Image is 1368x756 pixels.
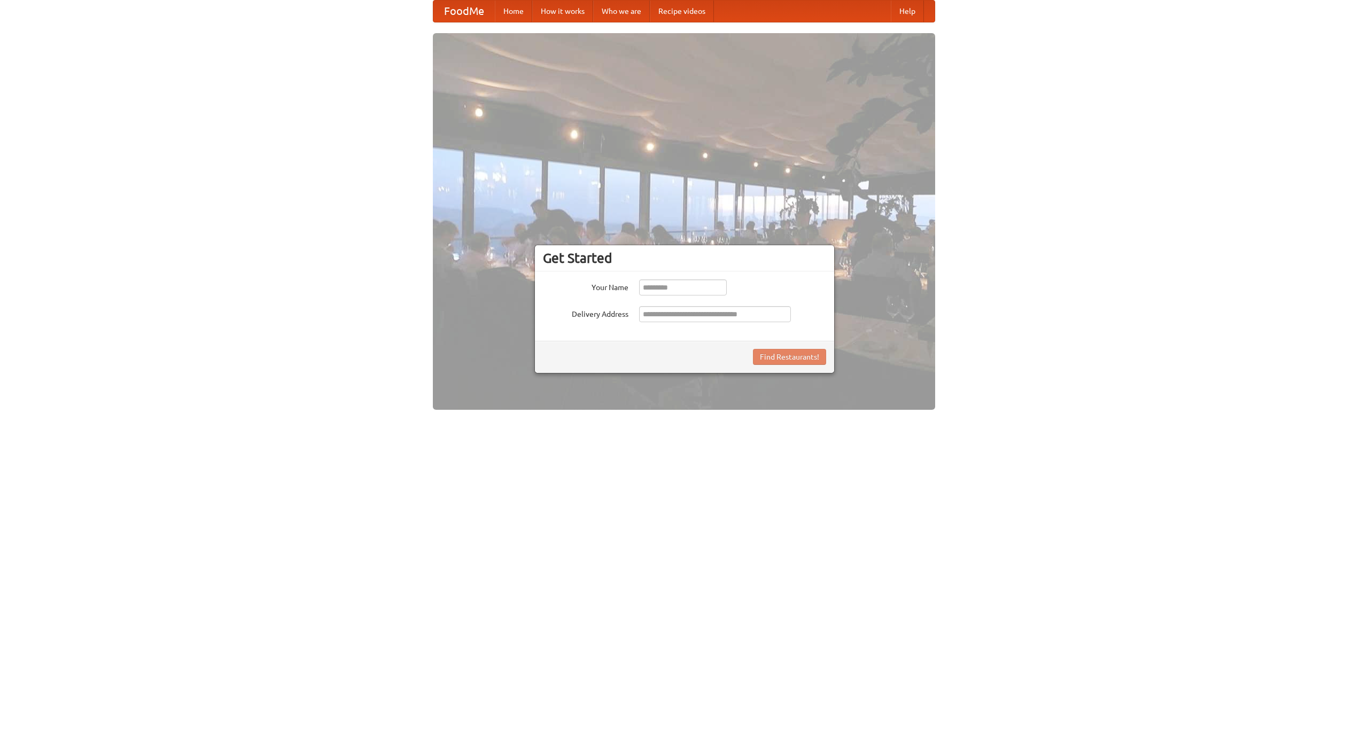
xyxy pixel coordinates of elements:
a: Recipe videos [650,1,714,22]
a: Help [891,1,924,22]
a: How it works [532,1,593,22]
label: Your Name [543,279,628,293]
label: Delivery Address [543,306,628,319]
a: Home [495,1,532,22]
h3: Get Started [543,250,826,266]
button: Find Restaurants! [753,349,826,365]
a: FoodMe [433,1,495,22]
a: Who we are [593,1,650,22]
